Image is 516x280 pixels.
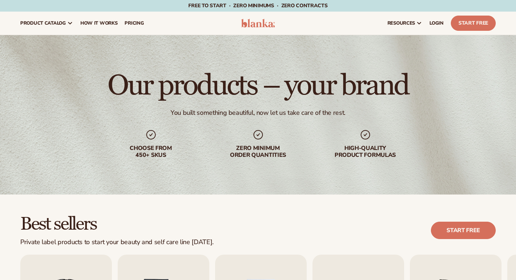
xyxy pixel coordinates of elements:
[387,20,415,26] span: resources
[108,71,408,100] h1: Our products – your brand
[77,12,121,35] a: How It Works
[105,145,197,159] div: Choose from 450+ Skus
[188,2,327,9] span: Free to start · ZERO minimums · ZERO contracts
[384,12,426,35] a: resources
[80,20,118,26] span: How It Works
[212,145,305,159] div: Zero minimum order quantities
[451,16,496,31] a: Start Free
[125,20,144,26] span: pricing
[20,215,214,234] h2: Best sellers
[431,222,496,239] a: Start free
[17,12,77,35] a: product catalog
[20,238,214,246] div: Private label products to start your beauty and self care line [DATE].
[429,20,444,26] span: LOGIN
[20,20,66,26] span: product catalog
[171,109,345,117] div: You built something beautiful, now let us take care of the rest.
[121,12,147,35] a: pricing
[426,12,447,35] a: LOGIN
[319,145,412,159] div: High-quality product formulas
[241,19,275,28] img: logo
